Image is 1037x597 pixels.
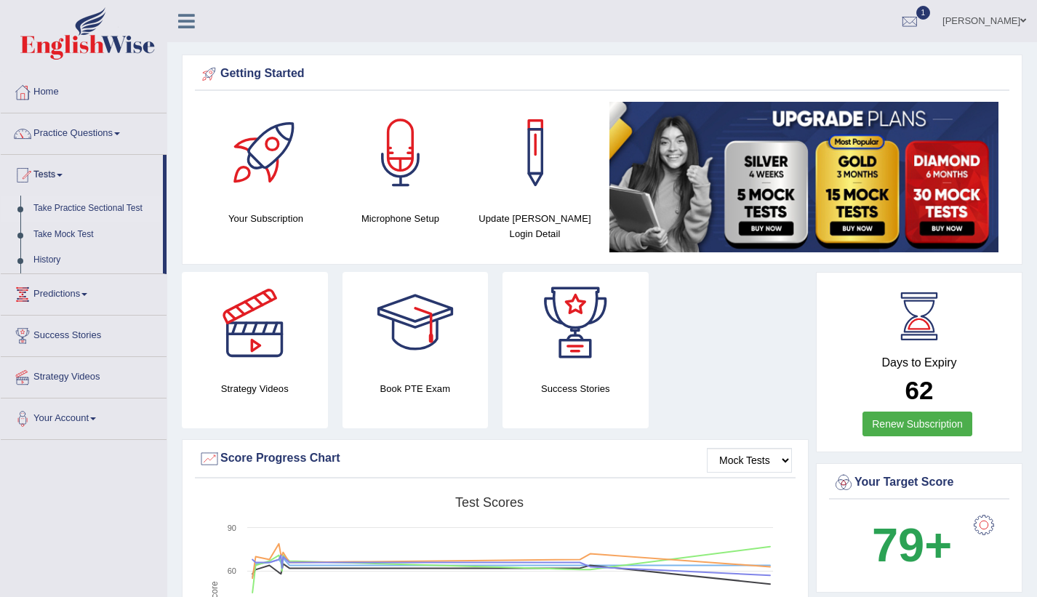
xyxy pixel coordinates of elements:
a: Success Stories [1,316,167,352]
a: Your Account [1,398,167,435]
a: Predictions [1,274,167,310]
a: Practice Questions [1,113,167,150]
h4: Update [PERSON_NAME] Login Detail [475,211,595,241]
a: Tests [1,155,163,191]
tspan: Test scores [455,495,524,510]
h4: Days to Expiry [833,356,1006,369]
span: 1 [916,6,931,20]
a: Home [1,72,167,108]
a: History [27,247,163,273]
a: Renew Subscription [862,412,972,436]
b: 79+ [872,518,952,572]
a: Take Mock Test [27,222,163,248]
text: 90 [228,524,236,532]
div: Getting Started [199,63,1006,85]
a: Take Practice Sectional Test [27,196,163,222]
img: small5.jpg [609,102,998,252]
h4: Strategy Videos [182,381,328,396]
h4: Success Stories [503,381,649,396]
div: Score Progress Chart [199,448,792,470]
div: Your Target Score [833,472,1006,494]
h4: Microphone Setup [340,211,460,226]
h4: Book PTE Exam [343,381,489,396]
text: 60 [228,566,236,575]
h4: Your Subscription [206,211,326,226]
a: Strategy Videos [1,357,167,393]
b: 62 [905,376,934,404]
